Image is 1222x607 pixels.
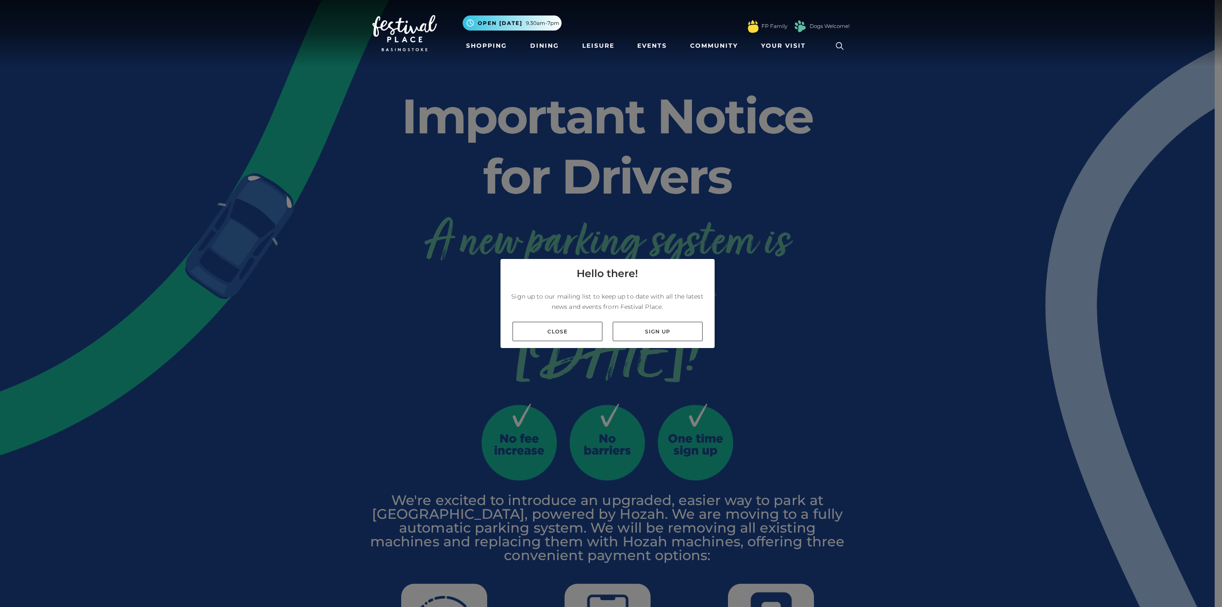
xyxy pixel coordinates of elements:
a: Events [634,38,670,54]
p: Sign up to our mailing list to keep up to date with all the latest news and events from Festival ... [507,291,708,312]
a: Dogs Welcome! [810,22,850,30]
a: Community [687,38,741,54]
a: Your Visit [758,38,814,54]
button: Open [DATE] 9.30am-7pm [463,15,562,31]
a: Shopping [463,38,510,54]
a: FP Family [761,22,787,30]
h4: Hello there! [577,266,638,281]
span: Your Visit [761,41,806,50]
a: Dining [527,38,562,54]
span: Open [DATE] [478,19,522,27]
span: 9.30am-7pm [526,19,559,27]
a: Sign up [613,322,703,341]
img: Festival Place Logo [372,15,437,51]
a: Leisure [579,38,618,54]
a: Close [513,322,602,341]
